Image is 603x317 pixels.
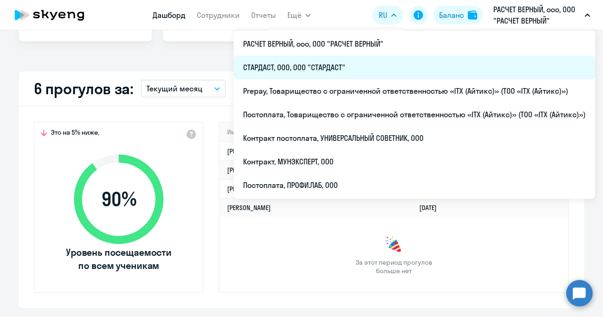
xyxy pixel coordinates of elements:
a: Сотрудники [197,10,240,20]
ul: Ещё [234,30,595,199]
span: Ещё [287,9,301,21]
button: Текущий месяц [141,80,226,98]
a: Отчеты [251,10,276,20]
img: balance [468,10,477,20]
span: [DATE] — [DATE] [233,83,283,94]
p: РАСЧЕТ ВЕРНЫЙ, ооо, ООО "РАСЧЕТ ВЕРНЫЙ" [493,4,581,26]
a: [PERSON_NAME] [227,203,271,212]
p: Текущий месяц [147,83,203,94]
ul: Ещё [268,28,403,79]
button: Балансbalance [433,6,483,24]
img: congrats [384,236,403,254]
h2: 6 прогулов за: [34,79,133,98]
button: РАСЧЕТ ВЕРНЫЙ, ооо, ООО "РАСЧЕТ ВЕРНЫЙ" [489,4,595,26]
div: Баланс [439,9,464,21]
a: [PERSON_NAME]2 [227,147,290,155]
span: За этот период прогулов больше нет [354,258,433,275]
span: RU [379,9,387,21]
a: [PERSON_NAME]2 [227,166,290,174]
a: [DATE] [419,203,444,212]
span: 90 % [65,188,173,211]
button: RU [372,6,403,24]
span: Это на 5% ниже, [51,128,99,139]
button: Ещё [287,6,311,24]
span: Уровень посещаемости по всем ученикам [65,246,173,272]
a: [PERSON_NAME] [227,185,271,193]
a: Дашборд [153,10,186,20]
th: Имя ученика [220,122,412,142]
